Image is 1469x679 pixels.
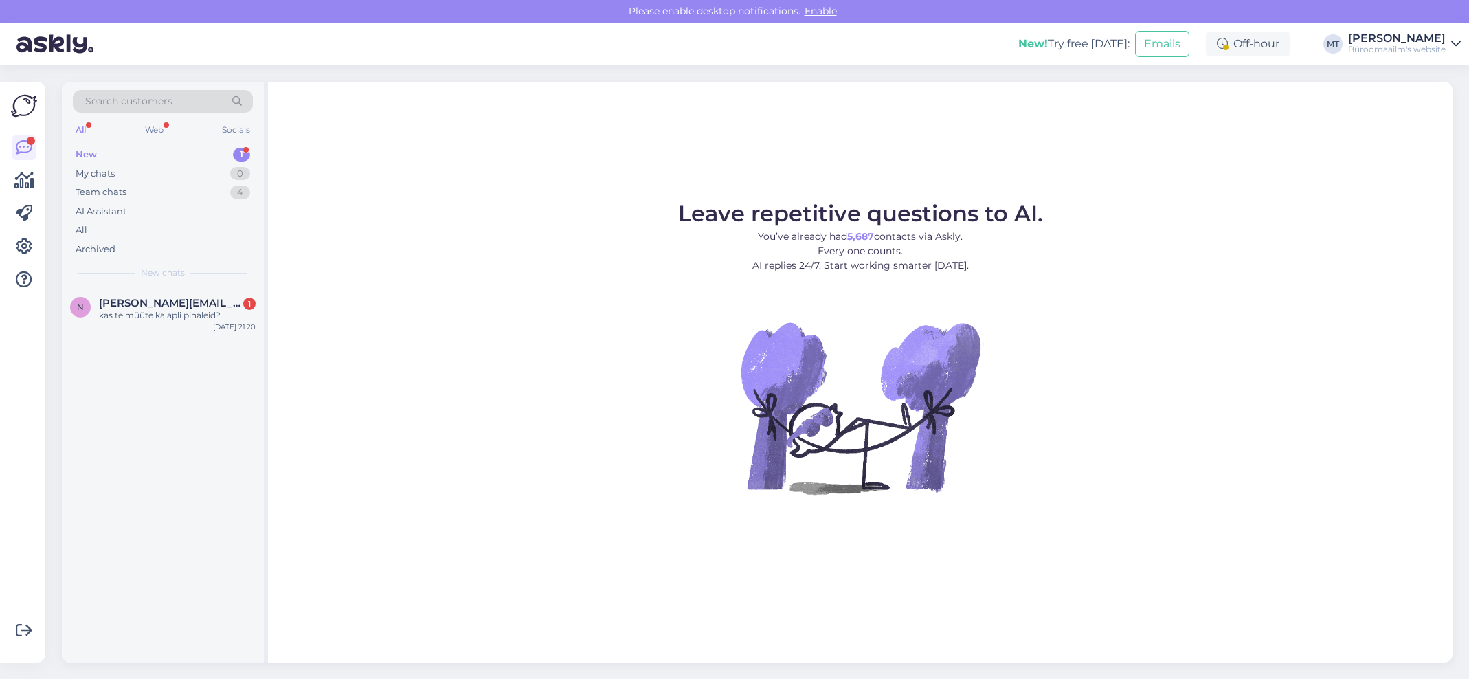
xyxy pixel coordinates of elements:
[141,267,185,279] span: New chats
[678,230,1043,273] p: You’ve already had contacts via Askly. Every one counts. AI replies 24/7. Start working smarter [...
[85,94,172,109] span: Search customers
[1323,34,1343,54] div: MT
[1018,37,1048,50] b: New!
[243,298,256,310] div: 1
[230,186,250,199] div: 4
[142,121,166,139] div: Web
[737,284,984,531] img: No Chat active
[11,93,37,119] img: Askly Logo
[99,297,242,309] span: nora.tamm@gag.ee
[77,302,84,312] span: n
[76,148,97,162] div: New
[76,205,126,219] div: AI Assistant
[76,167,115,181] div: My chats
[213,322,256,332] div: [DATE] 21:20
[76,243,115,256] div: Archived
[1348,33,1446,44] div: [PERSON_NAME]
[233,148,250,162] div: 1
[800,5,841,17] span: Enable
[678,200,1043,227] span: Leave repetitive questions to AI.
[219,121,253,139] div: Socials
[1348,33,1461,55] a: [PERSON_NAME]Büroomaailm's website
[76,223,87,237] div: All
[1206,32,1290,56] div: Off-hour
[1135,31,1189,57] button: Emails
[230,167,250,181] div: 0
[76,186,126,199] div: Team chats
[99,309,256,322] div: kas te müüte ka apli pinaleid?
[1018,36,1130,52] div: Try free [DATE]:
[73,121,89,139] div: All
[847,230,874,243] b: 5,687
[1348,44,1446,55] div: Büroomaailm's website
